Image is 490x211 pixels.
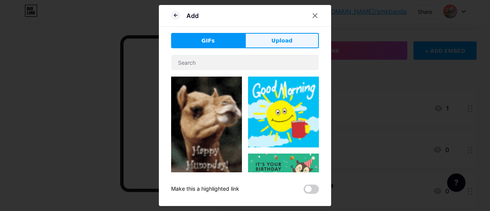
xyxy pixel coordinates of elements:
[248,154,319,201] img: Gihpy
[171,55,318,70] input: Search
[248,77,319,147] img: Gihpy
[245,33,319,48] button: Upload
[201,37,215,45] span: GIFs
[271,37,292,45] span: Upload
[171,77,242,184] img: Gihpy
[186,11,199,20] div: Add
[171,33,245,48] button: GIFs
[171,185,239,194] div: Make this a highlighted link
